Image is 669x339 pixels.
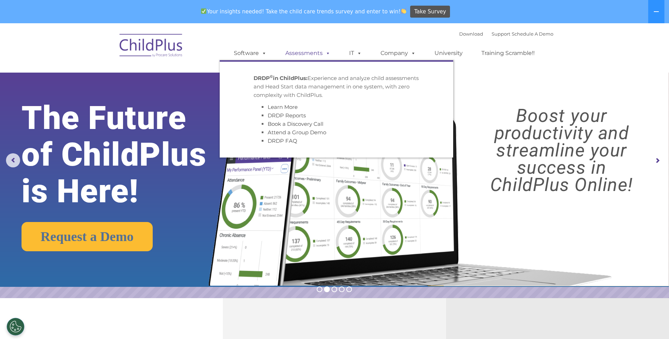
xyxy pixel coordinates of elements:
[459,31,553,37] font: |
[268,112,306,119] a: DRDP Reports
[512,31,553,37] a: Schedule A Demo
[198,5,409,18] span: Your insights needed! Take the child care trends survey and enter to win!
[227,46,274,60] a: Software
[116,29,187,64] img: ChildPlus by Procare Solutions
[373,46,423,60] a: Company
[459,31,483,37] a: Download
[414,6,446,18] span: Take Survey
[268,121,323,127] a: Book a Discovery Call
[268,104,298,110] a: Learn More
[201,8,206,14] img: ✅
[98,75,128,81] span: Phone number
[7,318,24,335] button: Cookies Settings
[254,75,308,81] strong: DRDP in ChildPlus:
[270,74,273,79] sup: ©
[427,46,470,60] a: University
[268,129,326,136] a: Attend a Group Demo
[22,100,235,210] rs-layer: The Future of ChildPlus is Here!
[278,46,337,60] a: Assessments
[98,47,120,52] span: Last name
[462,107,661,193] rs-layer: Boost your productivity and streamline your success in ChildPlus Online!
[401,8,406,14] img: 👏
[410,6,450,18] a: Take Survey
[342,46,369,60] a: IT
[254,74,419,99] p: Experience and analyze child assessments and Head Start data management in one system, with zero ...
[268,137,297,144] a: DRDP FAQ
[22,222,153,251] a: Request a Demo
[492,31,510,37] a: Support
[474,46,542,60] a: Training Scramble!!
